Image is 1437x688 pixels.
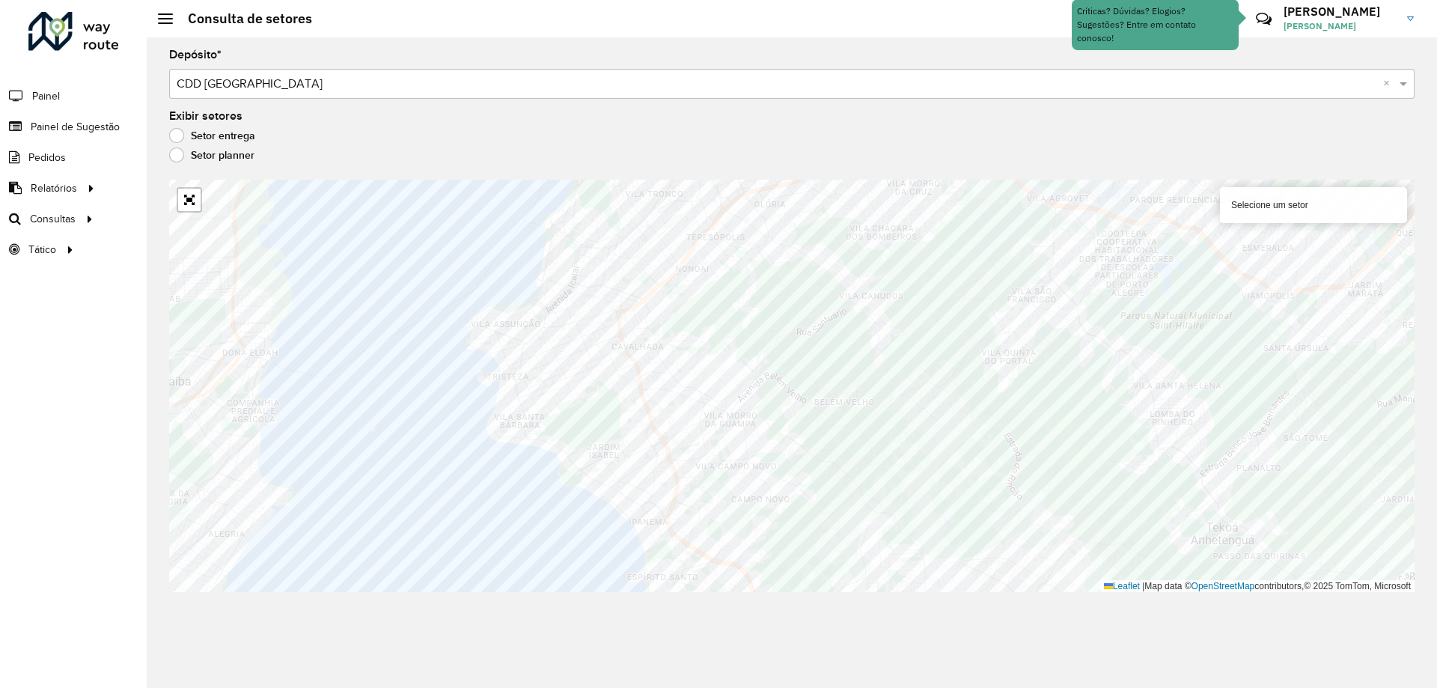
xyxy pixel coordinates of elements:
div: Selecione um setor [1220,187,1407,223]
span: Clear all [1383,75,1396,93]
span: Painel [32,88,60,104]
h2: Consulta de setores [173,10,312,27]
span: Relatórios [31,180,77,196]
span: Consultas [30,211,76,227]
label: Exibir setores [169,107,242,125]
a: Contato Rápido [1248,3,1280,35]
span: [PERSON_NAME] [1284,19,1396,33]
h3: [PERSON_NAME] [1284,4,1396,19]
label: Setor planner [169,147,254,162]
span: Pedidos [28,150,66,165]
label: Setor entrega [169,128,255,143]
a: OpenStreetMap [1192,581,1255,591]
span: Painel de Sugestão [31,119,120,135]
label: Depósito [169,46,222,64]
span: | [1142,581,1144,591]
span: Tático [28,242,56,258]
div: Map data © contributors,© 2025 TomTom, Microsoft [1100,580,1415,593]
a: Abrir mapa em tela cheia [178,189,201,211]
a: Leaflet [1104,581,1140,591]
